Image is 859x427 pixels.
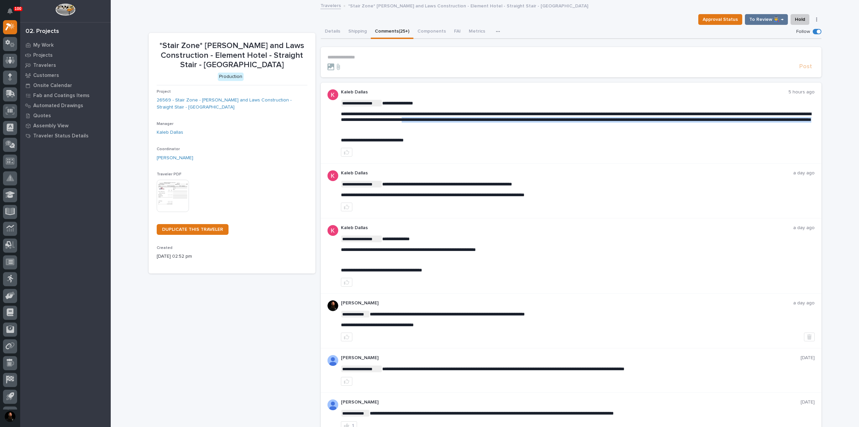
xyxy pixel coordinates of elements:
button: Metrics [465,25,489,39]
img: ACg8ocJFQJZtOpq0mXhEl6L5cbQXDkmdPAf0fdoBPnlMfqfX=s96-c [327,89,338,100]
p: Kaleb Dallas [341,225,793,231]
p: Travelers [33,62,56,69]
div: Production [218,73,244,81]
p: Onsite Calendar [33,83,72,89]
img: zmKUmRVDQjmBLfnAs97p [327,300,338,311]
p: 5 hours ago [789,89,815,95]
p: Traveler Status Details [33,133,89,139]
p: a day ago [793,300,815,306]
p: Kaleb Dallas [341,170,793,176]
img: Workspace Logo [55,3,75,16]
span: Traveler PDF [157,172,182,176]
img: AOh14GhWdCmNGdrYYOPqe-VVv6zVZj5eQYWy4aoH1XOH=s96-c [327,355,338,366]
p: *Stair Zone* [PERSON_NAME] and Laws Construction - Element Hotel - Straight Stair - [GEOGRAPHIC_D... [348,2,588,9]
span: Coordinator [157,147,180,151]
button: Components [413,25,450,39]
span: Project [157,90,171,94]
button: Shipping [344,25,371,39]
a: Travelers [20,60,111,70]
button: Delete post [804,333,815,341]
p: [PERSON_NAME] [341,399,801,405]
a: Quotes [20,111,111,121]
div: Notifications100 [8,8,17,19]
button: Post [797,63,815,71]
button: Approval Status [698,14,742,25]
p: Customers [33,73,59,79]
span: DUPLICATE THIS TRAVELER [162,227,223,232]
a: DUPLICATE THIS TRAVELER [157,224,229,235]
p: [PERSON_NAME] [341,300,793,306]
button: Details [321,25,344,39]
a: Traveler Status Details [20,131,111,141]
span: Manager [157,122,173,126]
button: like this post [341,333,352,341]
p: a day ago [793,225,815,231]
a: 26569 - Stair Zone - [PERSON_NAME] and Laws Construction - Straight Stair - [GEOGRAPHIC_DATA] [157,97,307,111]
img: AOh14GhWdCmNGdrYYOPqe-VVv6zVZj5eQYWy4aoH1XOH=s96-c [327,399,338,410]
a: Assembly View [20,121,111,131]
a: Customers [20,70,111,80]
p: Fab and Coatings Items [33,93,90,99]
span: Approval Status [703,15,738,24]
a: Kaleb Dallas [157,129,183,136]
button: Notifications [3,4,17,18]
p: Assembly View [33,123,68,129]
img: ACg8ocJFQJZtOpq0mXhEl6L5cbQXDkmdPAf0fdoBPnlMfqfX=s96-c [327,170,338,181]
a: Projects [20,50,111,60]
button: like this post [341,278,352,287]
p: [DATE] 02:52 pm [157,253,307,260]
a: [PERSON_NAME] [157,155,193,162]
button: users-avatar [3,410,17,424]
p: a day ago [793,170,815,176]
p: Projects [33,52,53,58]
a: Automated Drawings [20,100,111,111]
a: Fab and Coatings Items [20,90,111,100]
button: Hold [791,14,809,25]
span: To Review 👨‍🏭 → [749,15,784,24]
p: [DATE] [801,355,815,361]
img: ACg8ocJFQJZtOpq0mXhEl6L5cbQXDkmdPAf0fdoBPnlMfqfX=s96-c [327,225,338,236]
button: like this post [341,203,352,211]
span: Post [799,63,812,71]
button: like this post [341,377,352,386]
p: Kaleb Dallas [341,89,789,95]
p: [PERSON_NAME] [341,355,801,361]
p: [DATE] [801,399,815,405]
p: Quotes [33,113,51,119]
button: FAI [450,25,465,39]
a: My Work [20,40,111,50]
p: Follow [796,29,810,35]
p: My Work [33,42,54,48]
button: like this post [341,148,352,157]
button: To Review 👨‍🏭 → [745,14,788,25]
p: *Stair Zone* [PERSON_NAME] and Laws Construction - Element Hotel - Straight Stair - [GEOGRAPHIC_D... [157,41,307,70]
a: Travelers [320,1,341,9]
span: Hold [795,15,805,24]
a: Onsite Calendar [20,80,111,90]
p: Automated Drawings [33,103,83,109]
button: Comments (25+) [371,25,413,39]
div: 02. Projects [26,28,59,35]
p: 100 [15,6,21,11]
span: Created [157,246,172,250]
